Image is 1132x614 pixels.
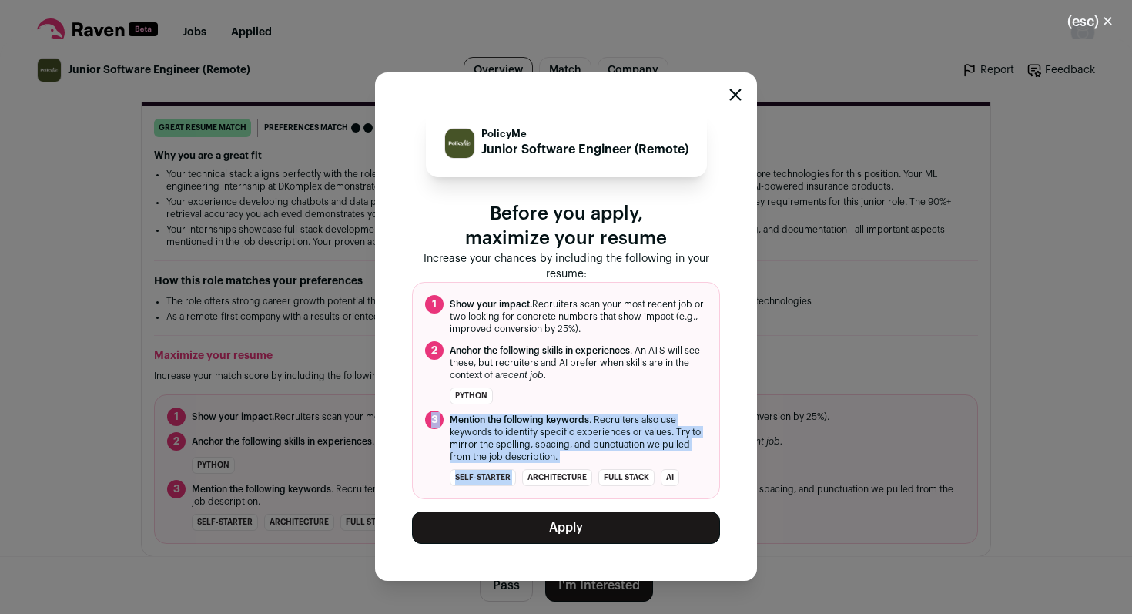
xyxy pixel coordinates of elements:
img: 8f08461f69f5544a4921fd8e22f601df971b667297244e4e7f1aab3c1f4d6caf.jpg [445,129,474,158]
span: Anchor the following skills in experiences [450,346,630,355]
p: Junior Software Engineer (Remote) [481,140,688,159]
span: Mention the following keywords [450,415,589,424]
span: 2 [425,341,444,360]
button: Close modal [729,89,742,101]
p: Before you apply, maximize your resume [412,202,720,251]
span: Show your impact. [450,300,532,309]
li: self-starter [450,469,516,486]
span: 1 [425,295,444,314]
p: Increase your chances by including the following in your resume: [412,251,720,282]
span: . An ATS will see these, but recruiters and AI prefer when skills are in the context of a [450,344,707,381]
button: Close modal [1049,5,1132,39]
li: architecture [522,469,592,486]
li: AI [661,469,679,486]
span: . Recruiters also use keywords to identify specific experiences or values. Try to mirror the spel... [450,414,707,463]
span: 3 [425,411,444,429]
span: Recruiters scan your most recent job or two looking for concrete numbers that show impact (e.g., ... [450,298,707,335]
li: Python [450,388,493,404]
i: recent job. [500,371,546,380]
button: Apply [412,512,720,544]
p: PolicyMe [481,128,688,140]
li: full stack [598,469,655,486]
